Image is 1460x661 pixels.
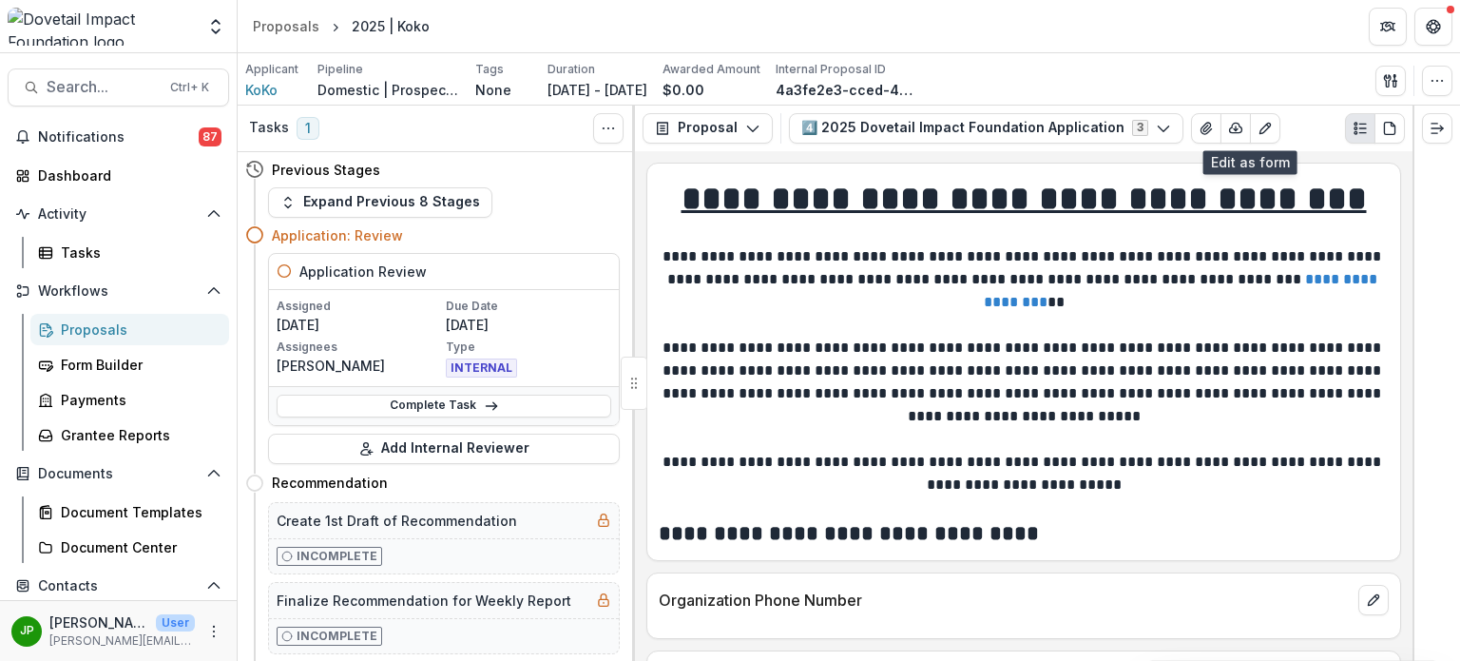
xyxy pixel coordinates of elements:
[776,61,886,78] p: Internal Proposal ID
[789,113,1183,144] button: 4️⃣ 2025 Dovetail Impact Foundation Application3
[47,78,159,96] span: Search...
[352,16,430,36] div: 2025 | Koko
[30,384,229,416] a: Payments
[277,298,442,315] p: Assigned
[475,80,511,100] p: None
[61,537,214,557] div: Document Center
[156,614,195,632] p: User
[475,61,504,78] p: Tags
[8,276,229,306] button: Open Workflows
[30,314,229,345] a: Proposals
[663,80,704,100] p: $0.00
[8,122,229,152] button: Notifications87
[1374,113,1405,144] button: PDF view
[166,77,213,98] div: Ctrl + K
[30,496,229,528] a: Document Templates
[277,591,571,611] h5: Finalize Recommendation for Weekly Report
[1345,113,1375,144] button: Plaintext view
[593,113,624,144] button: Toggle View Cancelled Tasks
[272,473,388,493] h4: Recommendation
[61,425,214,445] div: Grantee Reports
[49,612,148,632] p: [PERSON_NAME]
[1422,113,1452,144] button: Expand right
[1358,585,1389,615] button: edit
[38,466,199,482] span: Documents
[20,625,34,637] div: Jason Pittman
[38,165,214,185] div: Dashboard
[61,243,214,262] div: Tasks
[30,349,229,380] a: Form Builder
[659,589,1351,612] p: Organization Phone Number
[30,237,229,268] a: Tasks
[245,12,327,40] a: Proposals
[446,339,611,356] p: Type
[277,339,442,356] p: Assignees
[30,532,229,563] a: Document Center
[61,502,214,522] div: Document Templates
[8,160,229,191] a: Dashboard
[1369,8,1407,46] button: Partners
[268,434,620,464] button: Add Internal Reviewer
[1414,8,1452,46] button: Get Help
[8,571,229,601] button: Open Contacts
[202,8,229,46] button: Open entity switcher
[8,68,229,107] button: Search...
[446,359,517,378] span: INTERNAL
[245,12,437,40] nav: breadcrumb
[643,113,773,144] button: Proposal
[547,61,595,78] p: Duration
[547,80,647,100] p: [DATE] - [DATE]
[38,206,199,223] span: Activity
[245,61,298,78] p: Applicant
[297,628,377,645] p: Incomplete
[446,315,611,335] p: [DATE]
[317,80,460,100] p: Domestic | Prospects Pipeline
[249,120,289,136] h3: Tasks
[317,61,363,78] p: Pipeline
[299,262,427,282] h5: Application Review
[277,315,442,335] p: [DATE]
[1250,113,1280,144] button: Edit as form
[446,298,611,315] p: Due Date
[30,419,229,451] a: Grantee Reports
[61,355,214,375] div: Form Builder
[776,80,918,100] p: 4a3fe2e3-cced-4e59-9bd1-45e342155d3b
[8,458,229,489] button: Open Documents
[199,127,221,146] span: 87
[49,632,195,650] p: [PERSON_NAME][EMAIL_ADDRESS][DOMAIN_NAME]
[272,160,380,180] h4: Previous Stages
[277,395,611,418] a: Complete Task
[663,61,760,78] p: Awarded Amount
[202,620,225,643] button: More
[297,117,319,140] span: 1
[245,80,278,100] a: KoKo
[1191,113,1221,144] button: View Attached Files
[61,320,214,340] div: Proposals
[38,578,199,594] span: Contacts
[38,283,199,300] span: Workflows
[268,187,492,218] button: Expand Previous 8 Stages
[297,548,377,565] p: Incomplete
[253,16,319,36] div: Proposals
[277,511,517,531] h5: Create 1st Draft of Recommendation
[8,8,195,46] img: Dovetail Impact Foundation logo
[38,129,199,146] span: Notifications
[277,356,442,376] p: [PERSON_NAME]
[272,225,403,245] h4: Application: Review
[61,390,214,410] div: Payments
[8,199,229,229] button: Open Activity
